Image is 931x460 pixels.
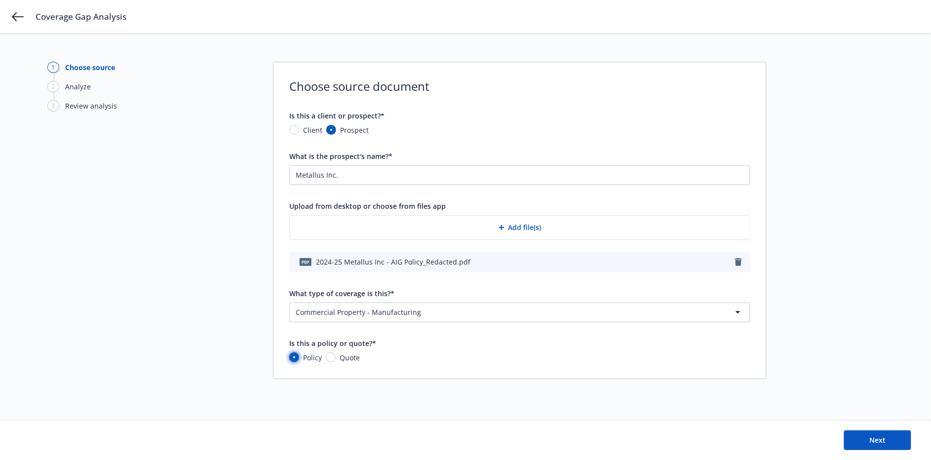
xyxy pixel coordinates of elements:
[65,62,115,73] div: Choose source
[289,289,394,298] span: What type of coverage is this?*
[47,62,59,73] div: 1
[289,201,446,211] span: Upload from desktop or choose from files app
[36,11,126,23] span: Coverage Gap Analysis
[303,352,322,363] span: Policy
[870,435,886,445] span: Next
[289,339,376,348] span: Is this a policy or quote?*
[340,352,360,363] span: Quote
[844,430,911,450] button: Next
[340,125,369,135] span: Prospect
[289,152,392,161] span: What is the prospect's name?*
[290,166,750,185] input: Enter name here
[289,215,750,240] button: Add file(s)
[47,100,59,112] div: 3
[47,81,59,92] div: 2
[300,258,311,266] span: pdf
[303,125,322,135] span: Client
[289,78,750,95] span: Choose source document
[289,125,299,135] input: Client
[65,81,91,92] div: Analyze
[65,101,117,111] div: Review analysis
[289,352,299,362] input: Policy
[326,125,336,135] input: Prospect
[316,257,470,267] span: 2024-25 Metallus Inc - AIG Policy_Redacted.pdf
[289,111,385,120] span: Is this a client or prospect?*
[326,352,336,362] input: Quote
